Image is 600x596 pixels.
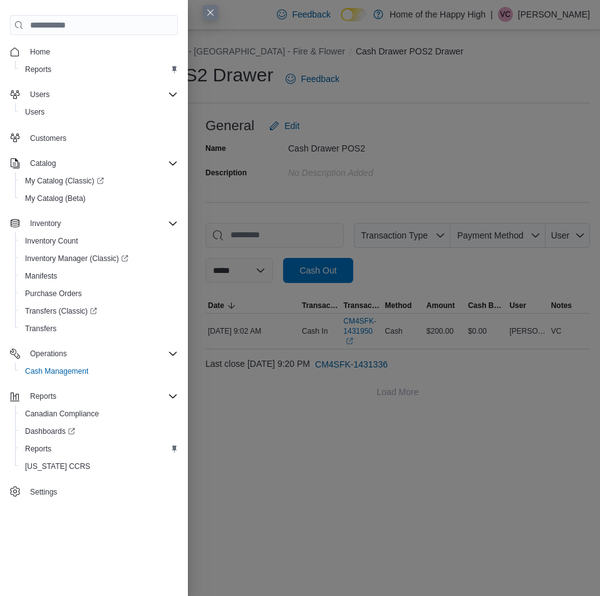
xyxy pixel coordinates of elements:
[15,172,183,190] a: My Catalog (Classic)
[30,90,49,100] span: Users
[20,191,91,206] a: My Catalog (Beta)
[20,364,93,379] a: Cash Management
[20,406,104,421] a: Canadian Compliance
[15,61,183,78] button: Reports
[15,423,183,440] a: Dashboards
[15,320,183,337] button: Transfers
[25,484,178,500] span: Settings
[25,461,90,471] span: [US_STATE] CCRS
[25,306,97,316] span: Transfers (Classic)
[10,38,178,503] nav: Complex example
[20,105,49,120] a: Users
[20,441,178,456] span: Reports
[25,324,56,334] span: Transfers
[25,131,71,146] a: Customers
[25,366,88,376] span: Cash Management
[20,459,178,474] span: Washington CCRS
[20,321,61,336] a: Transfers
[20,251,133,266] a: Inventory Manager (Classic)
[25,44,178,59] span: Home
[15,190,183,207] button: My Catalog (Beta)
[25,156,178,171] span: Catalog
[25,409,99,419] span: Canadian Compliance
[25,176,104,186] span: My Catalog (Classic)
[25,216,178,231] span: Inventory
[25,64,51,74] span: Reports
[5,155,183,172] button: Catalog
[15,103,183,121] button: Users
[25,44,55,59] a: Home
[5,215,183,232] button: Inventory
[15,285,183,302] button: Purchase Orders
[20,269,178,284] span: Manifests
[25,444,51,454] span: Reports
[25,426,75,436] span: Dashboards
[20,304,102,319] a: Transfers (Classic)
[20,286,178,301] span: Purchase Orders
[25,216,66,231] button: Inventory
[30,218,61,229] span: Inventory
[5,483,183,501] button: Settings
[25,254,128,264] span: Inventory Manager (Classic)
[30,391,56,401] span: Reports
[20,286,87,301] a: Purchase Orders
[20,441,56,456] a: Reports
[20,251,178,266] span: Inventory Manager (Classic)
[5,128,183,146] button: Customers
[30,349,67,359] span: Operations
[15,267,183,285] button: Manifests
[20,424,80,439] a: Dashboards
[20,364,178,379] span: Cash Management
[5,388,183,405] button: Reports
[20,62,56,77] a: Reports
[25,193,86,203] span: My Catalog (Beta)
[25,271,57,281] span: Manifests
[20,173,178,188] span: My Catalog (Classic)
[25,389,178,404] span: Reports
[25,130,178,145] span: Customers
[20,459,95,474] a: [US_STATE] CCRS
[20,406,178,421] span: Canadian Compliance
[25,346,72,361] button: Operations
[20,304,178,319] span: Transfers (Classic)
[25,87,54,102] button: Users
[20,62,178,77] span: Reports
[5,86,183,103] button: Users
[5,345,183,362] button: Operations
[20,173,109,188] a: My Catalog (Classic)
[25,389,61,404] button: Reports
[20,269,62,284] a: Manifests
[30,487,57,497] span: Settings
[15,250,183,267] a: Inventory Manager (Classic)
[5,43,183,61] button: Home
[20,105,178,120] span: Users
[203,5,218,20] button: Close this dialog
[15,440,183,458] button: Reports
[25,87,178,102] span: Users
[15,405,183,423] button: Canadian Compliance
[30,47,50,57] span: Home
[30,158,56,168] span: Catalog
[15,232,183,250] button: Inventory Count
[25,156,61,171] button: Catalog
[25,289,82,299] span: Purchase Orders
[15,362,183,380] button: Cash Management
[20,321,178,336] span: Transfers
[25,236,78,246] span: Inventory Count
[20,234,178,249] span: Inventory Count
[25,107,44,117] span: Users
[20,234,83,249] a: Inventory Count
[25,485,62,500] a: Settings
[20,424,178,439] span: Dashboards
[30,133,66,143] span: Customers
[25,346,178,361] span: Operations
[20,191,178,206] span: My Catalog (Beta)
[15,458,183,475] button: [US_STATE] CCRS
[15,302,183,320] a: Transfers (Classic)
